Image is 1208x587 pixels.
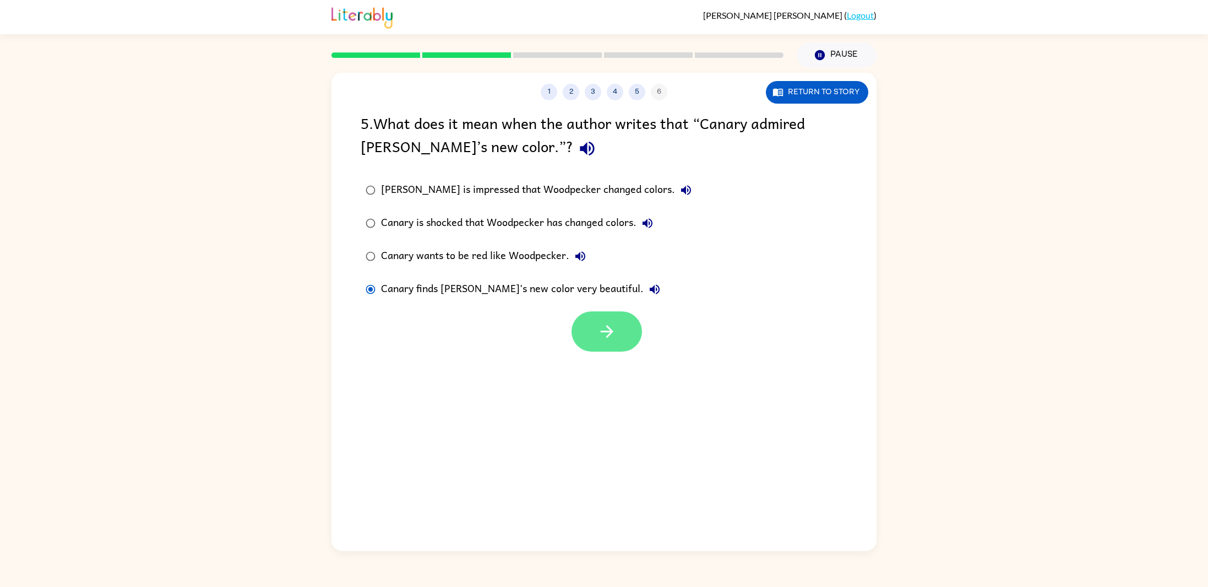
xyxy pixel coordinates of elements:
[766,81,868,104] button: Return to story
[381,278,666,300] div: Canary finds [PERSON_NAME]'s new color very beautiful.
[797,42,877,68] button: Pause
[629,84,645,100] button: 5
[675,179,697,201] button: [PERSON_NAME] is impressed that Woodpecker changed colors.
[847,10,874,20] a: Logout
[563,84,579,100] button: 2
[331,4,393,29] img: Literably
[644,278,666,300] button: Canary finds [PERSON_NAME]'s new color very beautiful.
[703,10,844,20] span: [PERSON_NAME] [PERSON_NAME]
[361,111,847,163] div: 5 . What does it mean when the author writes that “Canary admired [PERSON_NAME]’s new color.”?
[607,84,623,100] button: 4
[585,84,601,100] button: 3
[381,245,591,267] div: Canary wants to be red like Woodpecker.
[541,84,557,100] button: 1
[569,245,591,267] button: Canary wants to be red like Woodpecker.
[381,212,659,234] div: Canary is shocked that Woodpecker has changed colors.
[381,179,697,201] div: [PERSON_NAME] is impressed that Woodpecker changed colors.
[636,212,659,234] button: Canary is shocked that Woodpecker has changed colors.
[703,10,877,20] div: ( )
